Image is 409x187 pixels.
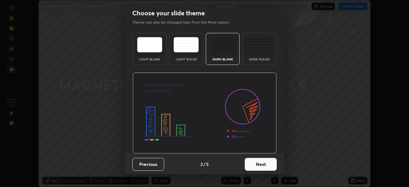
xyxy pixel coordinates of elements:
h4: 5 [206,161,209,168]
h2: Choose your slide theme [132,9,205,17]
h4: 3 [200,161,203,168]
div: Light Ruled [174,58,199,61]
img: darkTheme.f0cc69e5.svg [210,37,235,52]
button: Previous [132,158,164,171]
img: darkRuledTheme.de295e13.svg [247,37,272,52]
h4: / [204,161,205,168]
div: Dark Blank [210,58,235,61]
button: Next [245,158,277,171]
img: lightTheme.e5ed3b09.svg [137,37,162,52]
div: Light Blank [137,58,162,61]
img: lightRuledTheme.5fabf969.svg [174,37,199,52]
img: darkThemeBanner.d06ce4a2.svg [133,73,277,154]
div: Dark Ruled [247,58,272,61]
p: Theme can also be changed later from the More option [132,19,236,25]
